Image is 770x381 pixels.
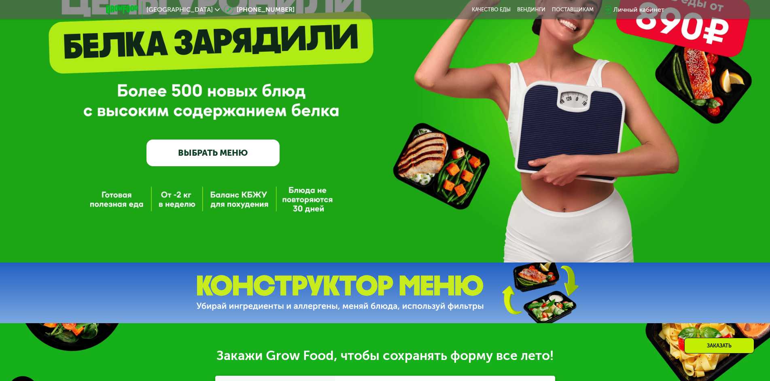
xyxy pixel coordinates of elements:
[517,6,545,13] a: Вендинги
[684,338,754,353] div: Заказать
[224,5,295,15] a: [PHONE_NUMBER]
[613,5,664,15] div: Личный кабинет
[146,6,213,13] span: [GEOGRAPHIC_DATA]
[472,6,511,13] a: Качество еды
[552,6,594,13] div: поставщикам
[146,140,280,166] a: ВЫБРАТЬ МЕНЮ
